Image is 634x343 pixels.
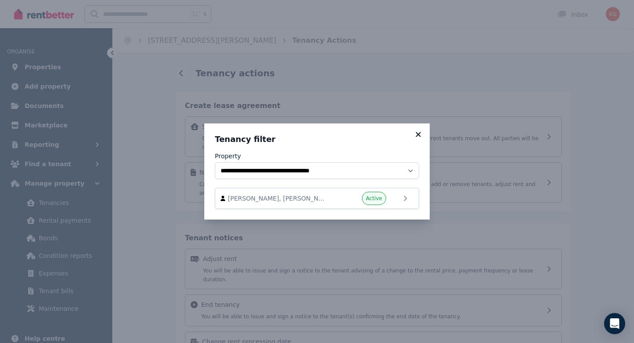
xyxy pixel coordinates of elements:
label: Property [215,152,241,160]
a: [PERSON_NAME], [PERSON_NAME], and [PERSON_NAME]Active [215,188,419,209]
span: Active [366,195,382,202]
h3: Tenancy filter [215,134,419,145]
div: Open Intercom Messenger [604,313,625,334]
span: [PERSON_NAME], [PERSON_NAME], and [PERSON_NAME] [228,194,328,203]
